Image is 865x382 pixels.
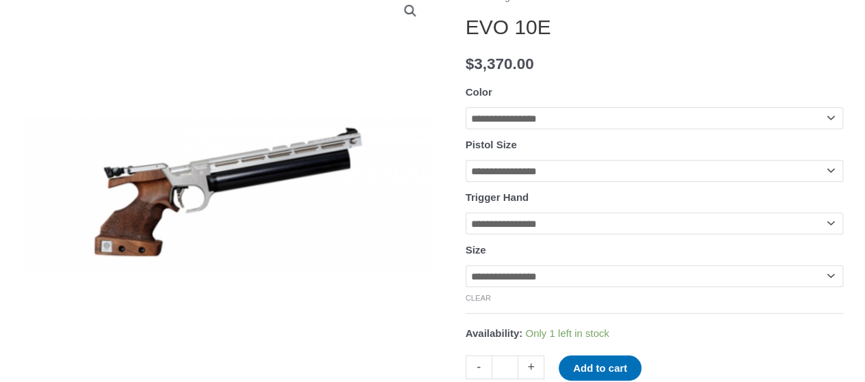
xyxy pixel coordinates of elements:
label: Size [466,244,486,256]
input: Product quantity [492,355,518,379]
a: Clear options [466,294,492,302]
a: + [518,355,544,379]
button: Add to cart [559,355,641,381]
label: Pistol Size [466,139,517,150]
span: Availability: [466,327,523,339]
bdi: 3,370.00 [466,55,534,72]
a: - [466,355,492,379]
label: Color [466,86,492,98]
span: Only 1 left in stock [525,327,609,339]
span: $ [466,55,475,72]
label: Trigger Hand [466,191,529,203]
h1: EVO 10E [466,15,843,40]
